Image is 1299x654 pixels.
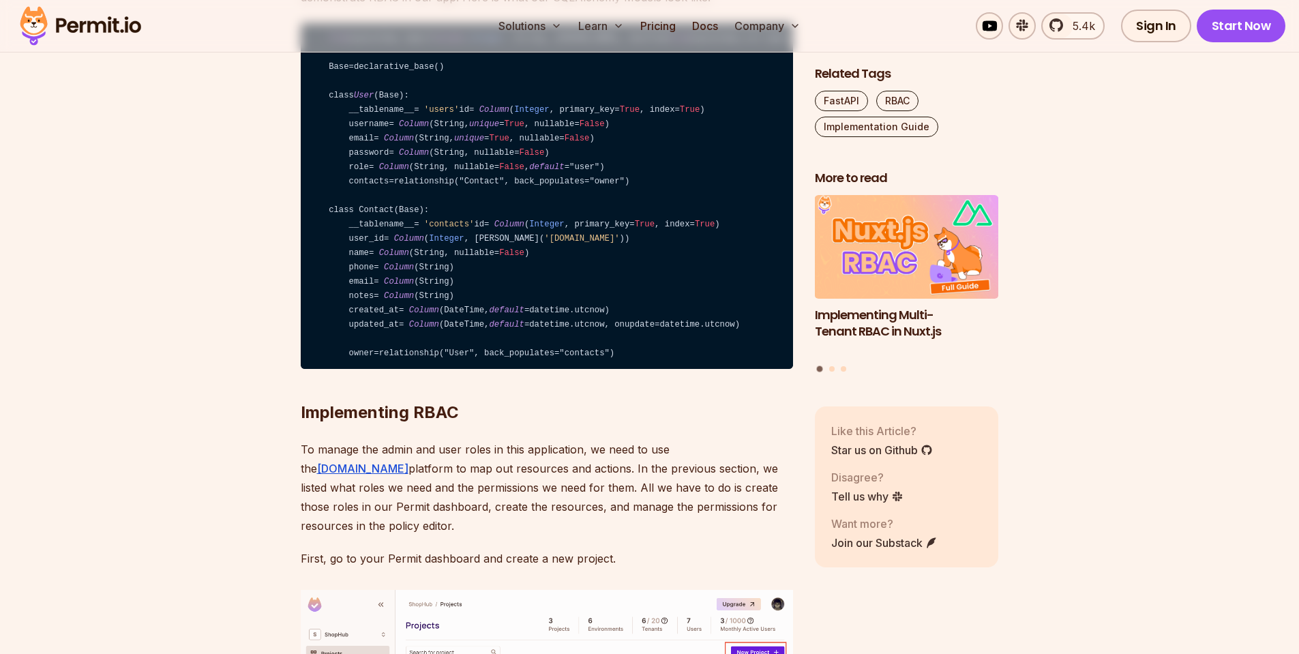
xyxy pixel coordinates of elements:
[424,105,459,115] span: 'users'
[384,263,414,272] span: Column
[414,105,419,115] span: =
[554,348,559,358] span: =
[399,148,429,158] span: Column
[815,195,999,357] a: Implementing Multi-Tenant RBAC in Nuxt.jsImplementing Multi-Tenant RBAC in Nuxt.js
[529,220,564,229] span: Integer
[504,119,524,129] span: True
[499,248,524,258] span: False
[374,348,378,358] span: =
[494,248,499,258] span: =
[399,320,404,329] span: =
[559,134,564,143] span: =
[369,162,374,172] span: =
[514,105,549,115] span: Integer
[620,105,640,115] span: True
[494,220,524,229] span: Column
[399,306,404,315] span: =
[484,134,489,143] span: =
[544,234,619,243] span: '[DOMAIN_NAME]'
[499,119,504,129] span: =
[369,248,374,258] span: =
[815,306,999,340] h3: Implementing Multi-Tenant RBAC in Nuxt.js
[301,440,793,535] p: To manage the admin and user roles in this application, we need to use the platform to map out re...
[384,234,389,243] span: =
[831,469,904,485] p: Disagree?
[317,462,408,475] a: [DOMAIN_NAME]
[584,177,589,186] span: =
[687,12,723,40] a: Docs
[384,277,414,286] span: Column
[614,105,619,115] span: =
[489,306,524,315] span: default
[493,12,567,40] button: Solutions
[414,220,419,229] span: =
[1197,10,1286,42] a: Start Now
[841,366,846,371] button: Go to slide 3
[815,195,999,299] img: Implementing Multi-Tenant RBAC in Nuxt.js
[815,195,999,374] div: Posts
[499,162,524,172] span: False
[524,306,529,315] span: =
[374,134,378,143] span: =
[374,291,378,301] span: =
[729,12,806,40] button: Company
[815,91,868,111] a: FastAPI
[580,119,605,129] span: False
[680,105,700,115] span: True
[815,195,999,357] li: 1 of 3
[1041,12,1105,40] a: 5.4k
[1064,18,1095,34] span: 5.4k
[384,134,414,143] span: Column
[454,134,484,143] span: unique
[374,277,378,286] span: =
[389,119,393,129] span: =
[695,220,715,229] span: True
[409,320,439,329] span: Column
[831,534,938,550] a: Join our Substack
[817,366,823,372] button: Go to slide 1
[14,3,147,49] img: Permit logo
[379,248,409,258] span: Column
[675,105,680,115] span: =
[514,148,519,158] span: =
[389,148,393,158] span: =
[831,515,938,531] p: Want more?
[489,320,524,329] span: default
[831,488,904,504] a: Tell us why
[301,23,793,370] code: sqlalchemy import , , String, [PERSON_NAME], DateTime sqlalchemy.orm import relationship, declara...
[815,65,999,83] h2: Related Tags
[494,162,499,172] span: =
[565,162,569,172] span: =
[389,177,393,186] span: =
[629,220,634,229] span: =
[831,441,933,458] a: Star us on Github
[394,234,424,243] span: Column
[484,220,489,229] span: =
[831,422,933,439] p: Like this Article?
[565,134,590,143] span: False
[815,170,999,187] h2: More to read
[876,91,919,111] a: RBAC
[520,148,545,158] span: False
[379,162,409,172] span: Column
[573,12,629,40] button: Learn
[424,220,475,229] span: 'contacts'
[829,366,835,371] button: Go to slide 2
[529,162,564,172] span: default
[815,117,938,137] a: Implementation Guide
[690,220,695,229] span: =
[384,291,414,301] span: Column
[301,549,793,568] p: First, go to your Permit dashboard and create a new project.
[301,347,793,423] h2: Implementing RBAC
[574,119,579,129] span: =
[349,62,354,72] span: =
[409,306,439,315] span: Column
[635,12,681,40] a: Pricing
[399,119,429,129] span: Column
[479,105,509,115] span: Column
[374,263,378,272] span: =
[429,234,464,243] span: Integer
[1121,10,1191,42] a: Sign In
[354,91,374,100] span: User
[524,320,529,329] span: =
